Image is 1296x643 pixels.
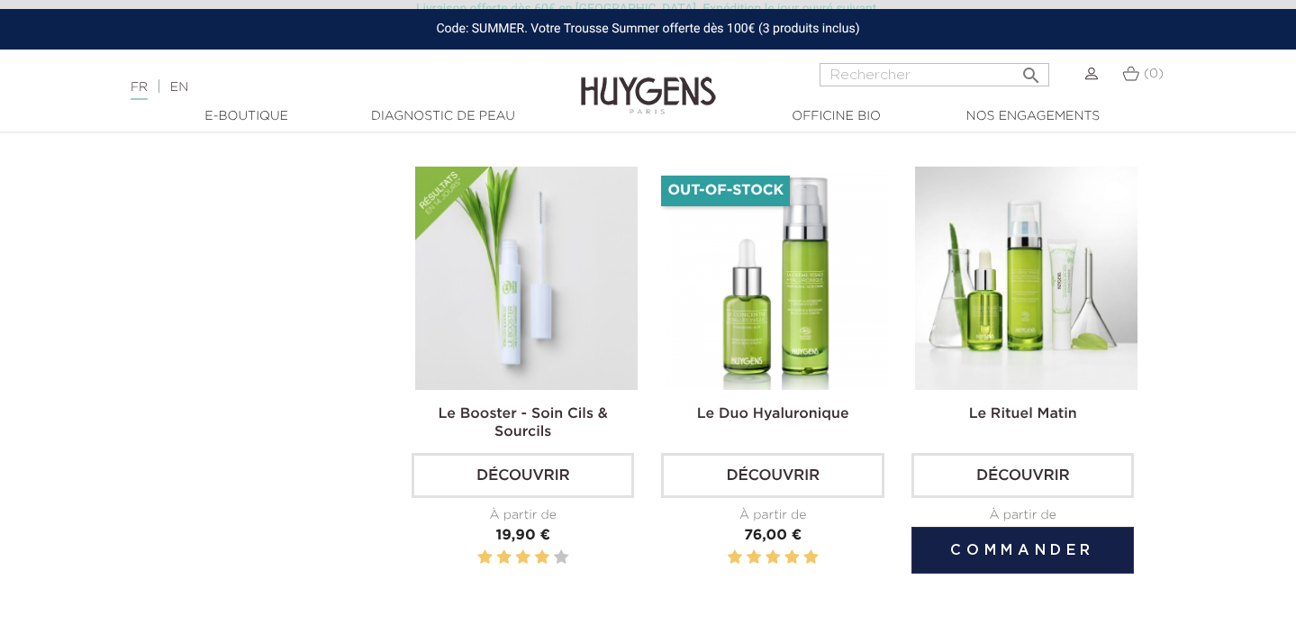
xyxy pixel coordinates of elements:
label: 1 [477,547,492,569]
label: 5 [554,547,568,569]
a: Nos engagements [943,107,1123,126]
img: Le Booster - Soin Cils & Sourcils [415,167,638,389]
input: Rechercher [820,63,1049,86]
label: 1 [728,547,742,569]
img: Huygens [581,48,716,117]
a: Le Duo Hyaluronique [697,407,849,421]
button: Commander [911,527,1134,574]
a: EN [170,81,188,94]
a: Officine Bio [747,107,927,126]
a: Le Booster - Soin Cils & Sourcils [439,407,608,439]
div: À partir de [412,506,634,525]
li: Out-of-Stock [661,176,790,206]
label: 2 [747,547,761,569]
label: 4 [784,547,799,569]
label: 3 [516,547,530,569]
a: Découvrir [412,453,634,498]
img: Le Duo Hyaluronique [665,167,887,389]
div: | [122,77,527,98]
label: 2 [496,547,511,569]
button:  [1015,58,1047,82]
div: À partir de [661,506,884,525]
a: Le Rituel Matin [969,407,1077,421]
a: FR [131,81,148,100]
label: 4 [535,547,549,569]
a: Découvrir [911,453,1134,498]
a: Diagnostic de peau [353,107,533,126]
a: E-Boutique [157,107,337,126]
i:  [1020,59,1042,81]
a: Découvrir [661,453,884,498]
label: 5 [803,547,818,569]
span: 76,00 € [744,529,802,543]
label: 3 [766,547,780,569]
div: À partir de [911,506,1134,525]
span: 19,90 € [496,529,550,543]
span: (0) [1144,68,1164,80]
